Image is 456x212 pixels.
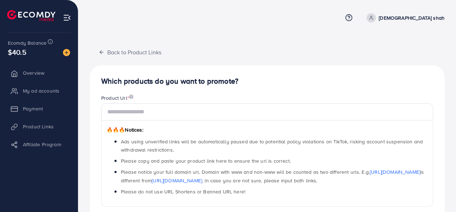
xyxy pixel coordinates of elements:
span: $40.5 [8,47,26,57]
img: image [129,94,133,99]
label: Product Url [101,94,133,102]
span: Please do not use URL Shortens or Banned URL here! [121,188,245,195]
span: 🔥🔥🔥 [107,126,125,133]
span: Notices: [107,126,143,133]
span: Ads using unverified links will be automatically paused due to potential policy violations on Tik... [121,138,423,153]
img: image [63,49,70,56]
img: logo [7,10,55,21]
span: Please notice your full domain url. Domain with www and non-www will be counted as two different ... [121,168,424,184]
h4: Which products do you want to promote? [101,77,433,86]
a: [URL][DOMAIN_NAME] [152,177,202,184]
span: Please copy and paste your product link here to ensure the url is correct. [121,157,291,164]
span: Ecomdy Balance [8,39,46,46]
p: [DEMOGRAPHIC_DATA] shah [379,14,445,22]
img: menu [63,14,71,22]
button: Back to Product Links [90,44,170,60]
a: [URL][DOMAIN_NAME] [370,168,420,176]
a: [DEMOGRAPHIC_DATA] shah [364,13,445,23]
